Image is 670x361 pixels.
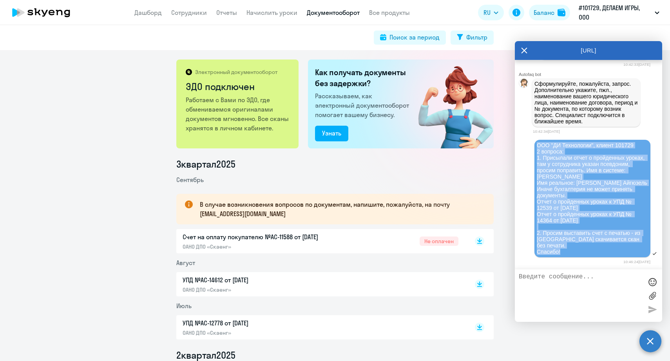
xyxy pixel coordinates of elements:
[183,243,347,250] p: ОАНО ДПО «Скаенг»
[134,9,162,16] a: Дашборд
[183,275,458,293] a: УПД №AC-14612 от [DATE]ОАНО ДПО «Скаенг»
[171,9,207,16] a: Сотрудники
[315,126,348,141] button: Узнать
[534,8,554,17] div: Баланс
[183,232,347,242] p: Счет на оплату покупателю №AC-11588 от [DATE]
[186,95,290,133] p: Работаем с Вами по ЭДО, где обмениваемся оригиналами документов мгновенно. Все сканы хранятся в л...
[478,5,504,20] button: RU
[183,275,347,285] p: УПД №AC-14612 от [DATE]
[176,176,204,184] span: Сентябрь
[646,290,658,301] label: Лимит 10 файлов
[186,80,290,93] h2: ЭДО подключен
[176,259,195,267] span: Август
[533,129,560,134] time: 10:42:34[DATE]
[483,8,491,17] span: RU
[176,158,494,170] li: 3 квартал 2025
[322,128,341,138] div: Узнать
[558,9,565,16] img: balance
[183,286,347,293] p: ОАНО ДПО «Скаенг»
[315,91,412,119] p: Рассказываем, как электронный документооборот помогает вашему бизнесу.
[466,32,487,42] div: Фильтр
[451,31,494,45] button: Фильтр
[183,329,347,336] p: ОАНО ДПО «Скаенг»
[216,9,237,16] a: Отчеты
[519,79,529,90] img: bot avatar
[183,318,347,328] p: УПД №AC-12778 от [DATE]
[537,142,647,255] span: ООО "ДИ Технологии", клиент 101729 2 вопроса: 1. Присылали отчет о пройденных уроках, там у сотру...
[406,60,494,148] img: connected
[534,81,639,125] span: Сформулируйте, пожалуйста, запрос. Дополнительно укажите, пжл., наименование вашего юридического ...
[420,236,458,246] span: Не оплачен
[623,260,650,264] time: 10:46:24[DATE]
[195,69,277,76] p: Электронный документооборот
[183,232,458,250] a: Счет на оплату покупателю №AC-11588 от [DATE]ОАНО ДПО «Скаенг»Не оплачен
[246,9,297,16] a: Начислить уроки
[579,3,652,22] p: #101729, ДЕЛАЕМ ИГРЫ, ООО
[369,9,410,16] a: Все продукты
[374,31,446,45] button: Поиск за период
[575,3,663,22] button: #101729, ДЕЛАЕМ ИГРЫ, ООО
[183,318,458,336] a: УПД №AC-12778 от [DATE]ОАНО ДПО «Скаенг»
[529,5,570,20] button: Балансbalance
[519,72,662,77] div: Autofaq bot
[389,32,440,42] div: Поиск за период
[200,200,480,218] p: В случае возникновения вопросов по документам, напишите, пожалуйста, на почту [EMAIL_ADDRESS][DOM...
[307,9,360,16] a: Документооборот
[176,302,192,310] span: Июль
[623,62,650,67] time: 10:42:33[DATE]
[315,67,412,89] h2: Как получать документы без задержки?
